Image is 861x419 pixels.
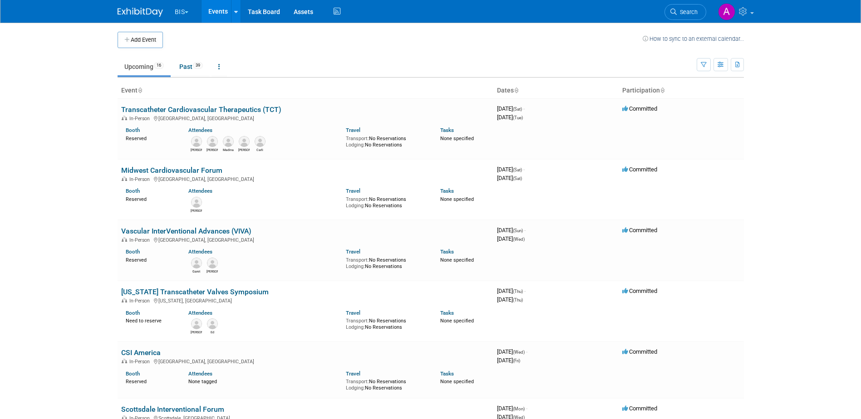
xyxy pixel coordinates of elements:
a: Tasks [440,310,454,316]
span: None specified [440,257,474,263]
img: In-Person Event [122,237,127,242]
img: Kevin O'Neill [207,258,218,268]
div: [GEOGRAPHIC_DATA], [GEOGRAPHIC_DATA] [121,357,490,365]
span: [DATE] [497,357,520,364]
div: None tagged [188,377,339,385]
span: None specified [440,196,474,202]
img: Kim Herring [191,197,202,208]
div: Reserved [126,134,175,142]
th: Participation [619,83,744,98]
span: [DATE] [497,114,523,121]
a: Tasks [440,248,454,255]
span: Transport: [346,318,369,324]
span: (Thu) [513,297,523,302]
span: (Sat) [513,107,522,112]
span: None specified [440,136,474,141]
div: Garet Flake [191,268,202,274]
div: [GEOGRAPHIC_DATA], [GEOGRAPHIC_DATA] [121,114,490,122]
span: - [523,166,525,173]
button: Add Event [118,32,163,48]
span: - [524,227,526,234]
a: Attendees [188,188,212,194]
th: Event [118,83,493,98]
span: [DATE] [497,227,526,234]
a: Travel [346,127,360,133]
div: Kim Herring [191,208,202,213]
a: Booth [126,188,140,194]
div: [GEOGRAPHIC_DATA], [GEOGRAPHIC_DATA] [121,175,490,182]
a: Transcatheter Cardiovascular Therapeutics (TCT) [121,105,281,114]
img: In-Person Event [122,176,127,181]
a: Travel [346,370,360,377]
div: Carli Vizak [254,147,266,152]
div: No Reservations No Reservations [346,377,427,391]
span: Committed [622,227,657,234]
span: (Tue) [513,115,523,120]
span: Transport: [346,257,369,263]
span: Lodging: [346,263,365,269]
img: Carli Vizak [255,136,266,147]
span: - [524,287,526,294]
a: Midwest Cardiovascular Forum [121,166,222,175]
a: Attendees [188,310,212,316]
span: [DATE] [497,175,522,181]
span: In-Person [129,176,153,182]
a: Attendees [188,248,212,255]
span: In-Person [129,298,153,304]
img: Dave Mittl [239,136,250,147]
span: - [526,405,527,412]
span: - [526,348,527,355]
a: Tasks [440,370,454,377]
a: Sort by Start Date [514,87,518,94]
span: 39 [193,62,203,69]
a: Sort by Participation Type [660,87,664,94]
div: Kevin O'Neill [207,268,218,274]
span: In-Person [129,116,153,122]
a: Scottsdale Interventional Forum [121,405,224,414]
div: Kevin Ryan [191,329,202,335]
a: Attendees [188,127,212,133]
span: (Mon) [513,406,525,411]
span: In-Person [129,359,153,365]
span: Transport: [346,196,369,202]
span: [DATE] [497,348,527,355]
div: [GEOGRAPHIC_DATA], [GEOGRAPHIC_DATA] [121,236,490,243]
img: Kevin Ryan [191,318,202,329]
a: CSI America [121,348,161,357]
div: Kevin O'Neill [207,147,218,152]
img: In-Person Event [122,116,127,120]
a: Attendees [188,370,212,377]
div: Dave Mittl [238,147,250,152]
div: No Reservations No Reservations [346,134,427,148]
img: ExhibitDay [118,8,163,17]
span: 16 [154,62,164,69]
img: Audra Fidelibus [718,3,735,20]
span: (Fri) [513,358,520,363]
div: Reserved [126,255,175,263]
span: None specified [440,379,474,385]
span: Transport: [346,136,369,141]
div: Reserved [126,377,175,385]
th: Dates [493,83,619,98]
span: [DATE] [497,235,525,242]
a: Booth [126,248,140,255]
span: (Wed) [513,350,525,355]
div: No Reservations No Reservations [346,255,427,269]
a: Travel [346,188,360,194]
img: In-Person Event [122,359,127,363]
a: Sort by Event Name [138,87,142,94]
span: None specified [440,318,474,324]
a: Travel [346,310,360,316]
div: [US_STATE], [GEOGRAPHIC_DATA] [121,297,490,304]
span: [DATE] [497,296,523,303]
a: Search [664,4,706,20]
img: Ed Joyce [207,318,218,329]
img: Madina Eason [223,136,234,147]
span: Lodging: [346,385,365,391]
span: Search [677,9,698,15]
a: [US_STATE] Transcatheter Valves Symposium [121,287,269,296]
div: Madina Eason [222,147,234,152]
img: In-Person Event [122,298,127,302]
a: Vascular InterVentional Advances (VIVA) [121,227,251,235]
span: Committed [622,348,657,355]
